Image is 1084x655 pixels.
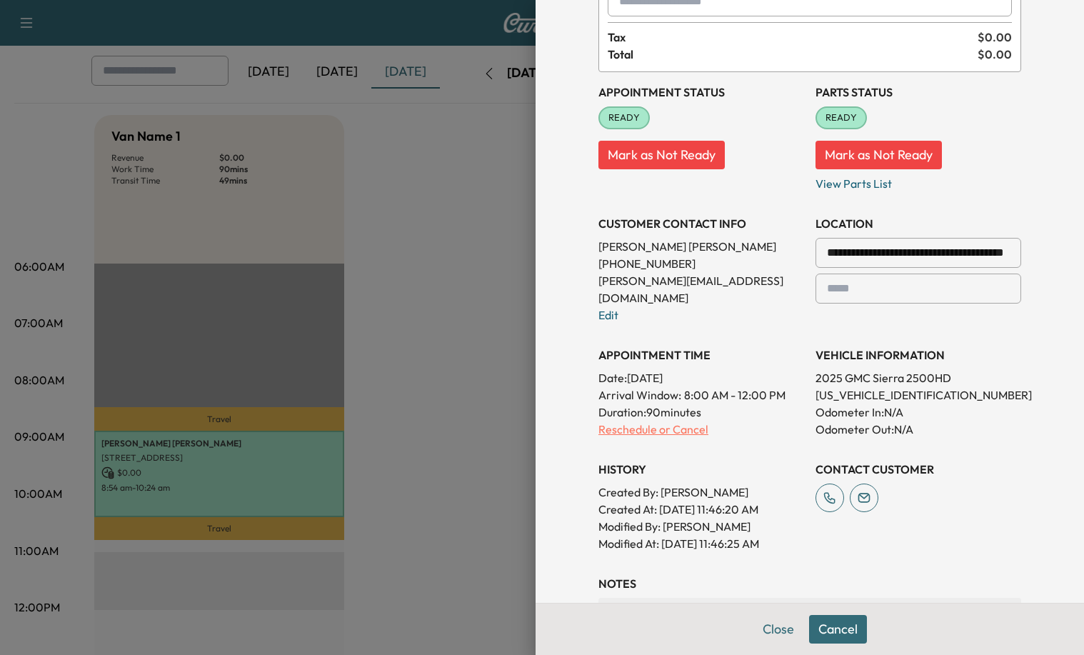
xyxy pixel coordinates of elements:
p: [US_VEHICLE_IDENTIFICATION_NUMBER] [815,386,1021,404]
button: Mark as Not Ready [815,141,942,169]
button: Cancel [809,615,867,644]
h3: Parts Status [815,84,1021,101]
p: View Parts List [815,169,1021,192]
p: Modified By : [PERSON_NAME] [598,518,804,535]
span: $ 0.00 [978,46,1012,63]
h3: NOTES [598,575,1021,592]
h3: CUSTOMER CONTACT INFO [598,215,804,232]
span: READY [817,111,865,125]
p: Created By : [PERSON_NAME] [598,484,804,501]
p: Created At : [DATE] 11:46:20 AM [598,501,804,518]
p: [PHONE_NUMBER] [598,255,804,272]
span: 8:00 AM - 12:00 PM [684,386,786,404]
p: [PERSON_NAME] [PERSON_NAME] [598,238,804,255]
button: Close [753,615,803,644]
p: 2025 GMC Sierra 2500HD [815,369,1021,386]
p: Odometer In: N/A [815,404,1021,421]
p: Date: [DATE] [598,369,804,386]
h3: Appointment Status [598,84,804,101]
button: Mark as Not Ready [598,141,725,169]
h3: VEHICLE INFORMATION [815,346,1021,364]
p: Modified At : [DATE] 11:46:25 AM [598,535,804,552]
a: Edit [598,308,618,322]
p: Reschedule or Cancel [598,421,804,438]
span: $ 0.00 [978,29,1012,46]
h3: History [598,461,804,478]
span: READY [600,111,648,125]
p: Arrival Window: [598,386,804,404]
span: Tax [608,29,978,46]
p: Duration: 90 minutes [598,404,804,421]
p: [PERSON_NAME][EMAIL_ADDRESS][DOMAIN_NAME] [598,272,804,306]
span: Total [608,46,978,63]
h3: LOCATION [815,215,1021,232]
h3: CONTACT CUSTOMER [815,461,1021,478]
p: Odometer Out: N/A [815,421,1021,438]
h3: APPOINTMENT TIME [598,346,804,364]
